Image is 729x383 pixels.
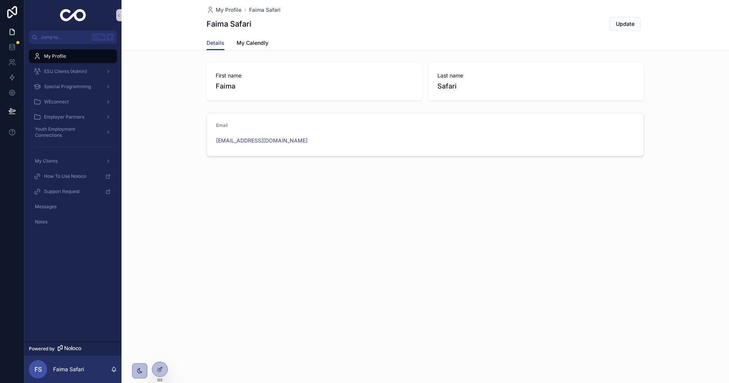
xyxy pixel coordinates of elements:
[29,65,117,78] a: ESU Clients (Admin)
[44,99,69,105] span: WEconnect
[216,81,413,92] span: Faima
[44,53,66,59] span: My Profile
[53,366,84,373] p: Faima Safari
[29,125,117,139] a: Youth Employment Connections
[616,20,634,28] span: Update
[35,126,99,138] span: Youth Employment Connections
[216,122,228,128] span: Email
[207,19,251,29] h1: Faima Safari
[216,72,413,79] span: First name
[207,39,224,47] span: Details
[29,80,117,93] a: Special Programming
[29,215,117,229] a: Notes
[35,219,47,225] span: Notes
[44,68,87,74] span: ESU Clients (Admin)
[44,188,80,195] span: Support Request
[29,110,117,124] a: Employer Partners
[107,34,113,40] span: K
[44,173,86,179] span: How To Use Noloco
[29,200,117,214] a: Messages
[60,9,86,21] img: App logo
[437,72,635,79] span: Last name
[216,137,308,144] a: [EMAIL_ADDRESS][DOMAIN_NAME]
[249,6,281,14] a: Faima Safari
[35,365,42,374] span: FS
[237,36,268,51] a: My Calendly
[609,17,641,31] button: Update
[29,169,117,183] a: How To Use Noloco
[24,44,121,239] div: scrollable content
[92,33,106,41] span: Ctrl
[29,185,117,198] a: Support Request
[207,6,241,14] a: My Profile
[41,34,89,40] span: Jump to...
[35,204,57,210] span: Messages
[29,49,117,63] a: My Profile
[35,158,58,164] span: My Clients
[29,346,55,352] span: Powered by
[437,81,635,92] span: Safari
[44,114,84,120] span: Employer Partners
[29,30,117,44] button: Jump to...CtrlK
[216,6,241,14] span: My Profile
[237,39,268,47] span: My Calendly
[29,95,117,109] a: WEconnect
[29,154,117,168] a: My Clients
[24,342,121,356] a: Powered by
[44,84,91,90] span: Special Programming
[207,36,224,51] a: Details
